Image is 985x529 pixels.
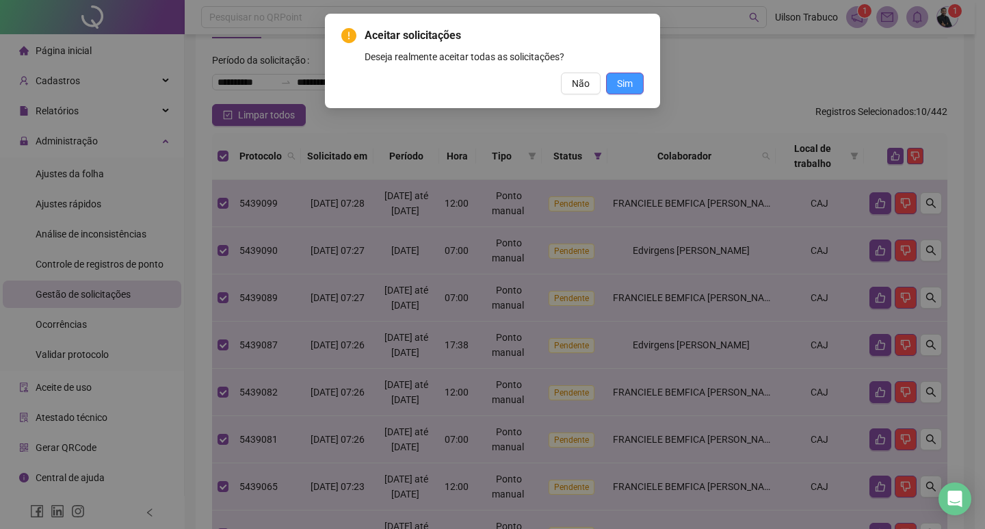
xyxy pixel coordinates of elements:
button: Sim [606,73,644,94]
span: Sim [617,76,633,91]
span: Aceitar solicitações [365,27,644,44]
div: Deseja realmente aceitar todas as solicitações? [365,49,644,64]
span: Não [572,76,590,91]
button: Não [561,73,601,94]
span: exclamation-circle [341,28,356,43]
div: Open Intercom Messenger [938,482,971,515]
